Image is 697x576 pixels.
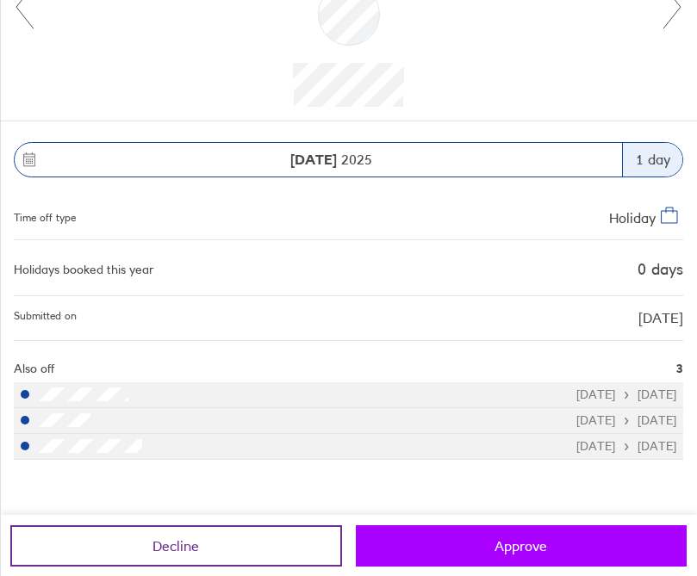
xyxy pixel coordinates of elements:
span: Holiday [609,208,656,226]
span: Submitted on [14,310,77,325]
span: Also off [14,362,54,375]
div: 0 days [638,261,683,279]
div: 1 day [622,143,682,177]
div: Holidays booked this year [14,263,154,276]
div: [DATE] [DATE] [576,413,676,427]
div: [DATE] [DATE] [576,387,676,401]
span: 3 [676,362,683,375]
div: Time off type [14,205,76,226]
span: [DATE] [638,310,683,325]
strong: [DATE] [290,151,337,168]
span: Approve [495,538,547,554]
span: Decline [152,538,199,554]
div: [DATE] [DATE] [576,439,676,453]
button: Decline [10,525,342,567]
span: 2025 [290,152,372,167]
button: Approve [356,525,688,567]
